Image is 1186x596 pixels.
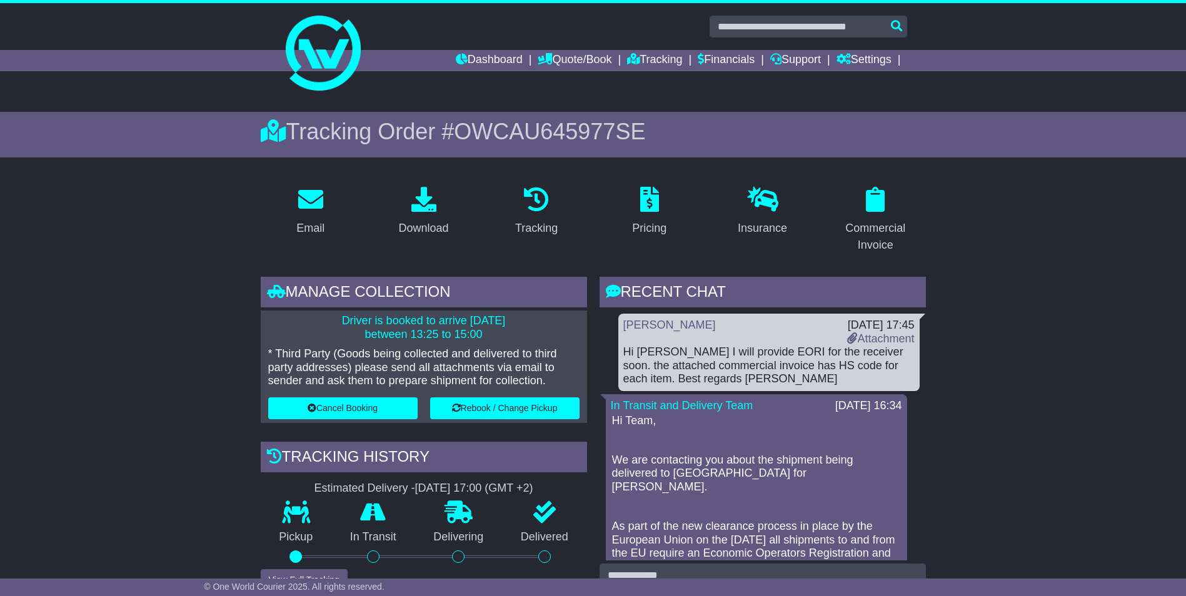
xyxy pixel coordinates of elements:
a: Support [770,50,821,71]
div: Download [398,220,448,237]
a: Financials [698,50,755,71]
div: Email [296,220,324,237]
button: View Full Tracking [261,569,348,591]
p: We are contacting you about the shipment being delivered to [GEOGRAPHIC_DATA] for [PERSON_NAME]. [612,454,901,494]
div: RECENT CHAT [600,277,926,310]
a: Settings [837,50,892,71]
p: As part of the new clearance process in place by the European Union on the [DATE] all shipments t... [612,520,901,587]
p: Pickup [261,530,332,544]
div: Commercial Invoice [833,220,918,254]
a: Commercial Invoice [825,182,926,258]
a: Pricing [624,182,675,241]
p: * Third Party (Goods being collected and delivered to third party addresses) please send all atta... [268,347,580,388]
button: Cancel Booking [268,397,418,419]
a: Tracking [627,50,682,71]
div: Hi [PERSON_NAME] I will provide EORI for the receiver soon. the attached commercial invoice has H... [623,345,915,386]
p: Hi Team, [612,414,901,428]
a: Tracking [507,182,566,241]
div: Estimated Delivery - [261,482,587,495]
a: Download [390,182,456,241]
div: [DATE] 16:34 [835,399,902,413]
a: Quote/Book [538,50,611,71]
p: Driver is booked to arrive [DATE] between 13:25 to 15:00 [268,314,580,341]
div: [DATE] 17:00 (GMT +2) [415,482,533,495]
p: Delivering [415,530,503,544]
a: In Transit and Delivery Team [611,399,753,412]
a: [PERSON_NAME] [623,319,716,331]
div: Manage collection [261,277,587,310]
p: In Transit [331,530,415,544]
div: Tracking Order # [261,118,926,145]
a: Dashboard [456,50,523,71]
button: Rebook / Change Pickup [430,397,580,419]
a: Email [288,182,333,241]
div: Tracking [515,220,558,237]
div: Insurance [738,220,787,237]
span: © One World Courier 2025. All rights reserved. [204,582,384,592]
a: Insurance [730,182,795,241]
div: Tracking history [261,442,587,475]
div: [DATE] 17:45 [847,319,914,332]
span: OWCAU645977SE [454,119,645,144]
div: Pricing [632,220,666,237]
a: Attachment [847,332,914,345]
p: Delivered [502,530,587,544]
